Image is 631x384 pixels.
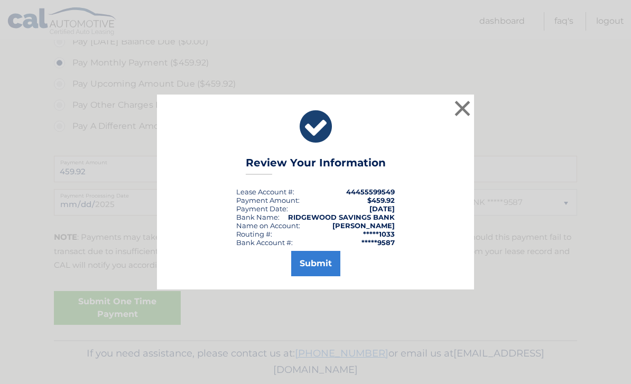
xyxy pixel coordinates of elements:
strong: RIDGEWOOD SAVINGS BANK [288,213,395,221]
span: Payment Date [236,204,286,213]
span: $459.92 [367,196,395,204]
strong: 44455599549 [346,188,395,196]
div: Name on Account: [236,221,300,230]
button: Submit [291,251,340,276]
span: [DATE] [369,204,395,213]
div: : [236,204,288,213]
strong: [PERSON_NAME] [332,221,395,230]
div: Routing #: [236,230,272,238]
div: Bank Account #: [236,238,293,247]
h3: Review Your Information [246,156,386,175]
button: × [452,98,473,119]
div: Payment Amount: [236,196,300,204]
div: Lease Account #: [236,188,294,196]
div: Bank Name: [236,213,280,221]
